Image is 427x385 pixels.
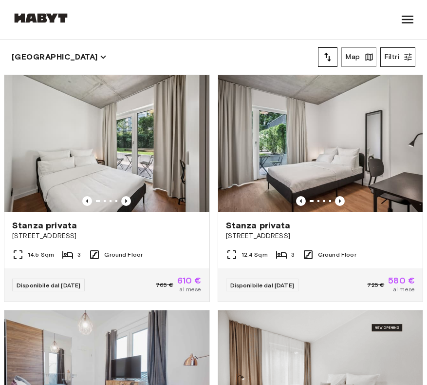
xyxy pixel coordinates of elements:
[226,231,415,241] span: [STREET_ADDRESS]
[393,285,415,294] span: al mese
[12,13,70,23] img: Habyt
[156,281,173,289] span: 765 €
[230,282,294,289] span: Disponibile dal [DATE]
[335,196,345,206] button: Previous image
[241,250,268,259] span: 12.4 Sqm
[218,75,424,302] a: Marketing picture of unit DE-01-259-004-03QPrevious imagePrevious imageStanza privata[STREET_ADDR...
[12,231,202,241] span: [STREET_ADDRESS]
[104,250,143,259] span: Ground Floor
[341,47,376,67] button: Map
[226,220,291,231] span: Stanza privata
[17,282,80,289] span: Disponibile dal [DATE]
[121,196,131,206] button: Previous image
[12,220,77,231] span: Stanza privata
[291,250,295,259] span: 3
[296,196,306,206] button: Previous image
[218,75,423,212] img: Marketing picture of unit DE-01-259-004-03Q
[12,50,107,64] button: [GEOGRAPHIC_DATA]
[380,47,415,67] button: Filtri
[179,285,201,294] span: al mese
[318,250,356,259] span: Ground Floor
[77,250,81,259] span: 3
[367,281,384,289] span: 725 €
[4,75,209,212] img: Marketing picture of unit DE-01-259-004-01Q
[388,276,415,285] span: 580 €
[28,250,54,259] span: 14.5 Sqm
[318,47,337,67] button: tune
[82,196,92,206] button: Previous image
[4,75,210,302] a: Marketing picture of unit DE-01-259-004-01QPrevious imagePrevious imageStanza privata[STREET_ADDR...
[177,276,202,285] span: 610 €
